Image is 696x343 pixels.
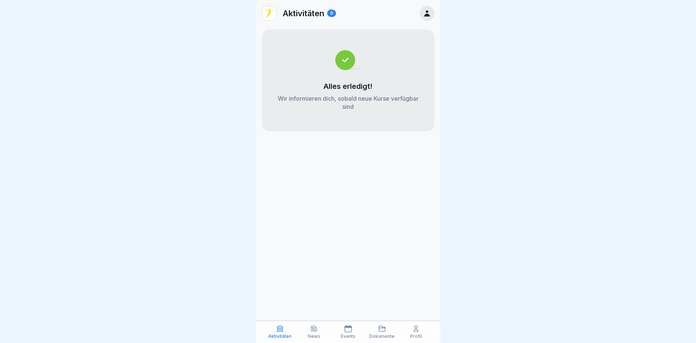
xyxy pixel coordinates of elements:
[323,82,373,91] p: Alles erledigt!
[327,10,336,17] div: 0
[268,334,291,339] p: Aktivitäten
[283,8,324,18] p: Aktivitäten
[262,6,276,20] img: vd4jgc378hxa8p7qw0fvrl7x.png
[335,50,361,70] img: completed.svg
[410,334,422,339] p: Profil
[277,94,420,111] p: Wir informieren dich, sobald neue Kurse verfügbar sind
[341,334,356,339] p: Events
[369,334,395,339] p: Dokumente
[308,334,320,339] p: News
